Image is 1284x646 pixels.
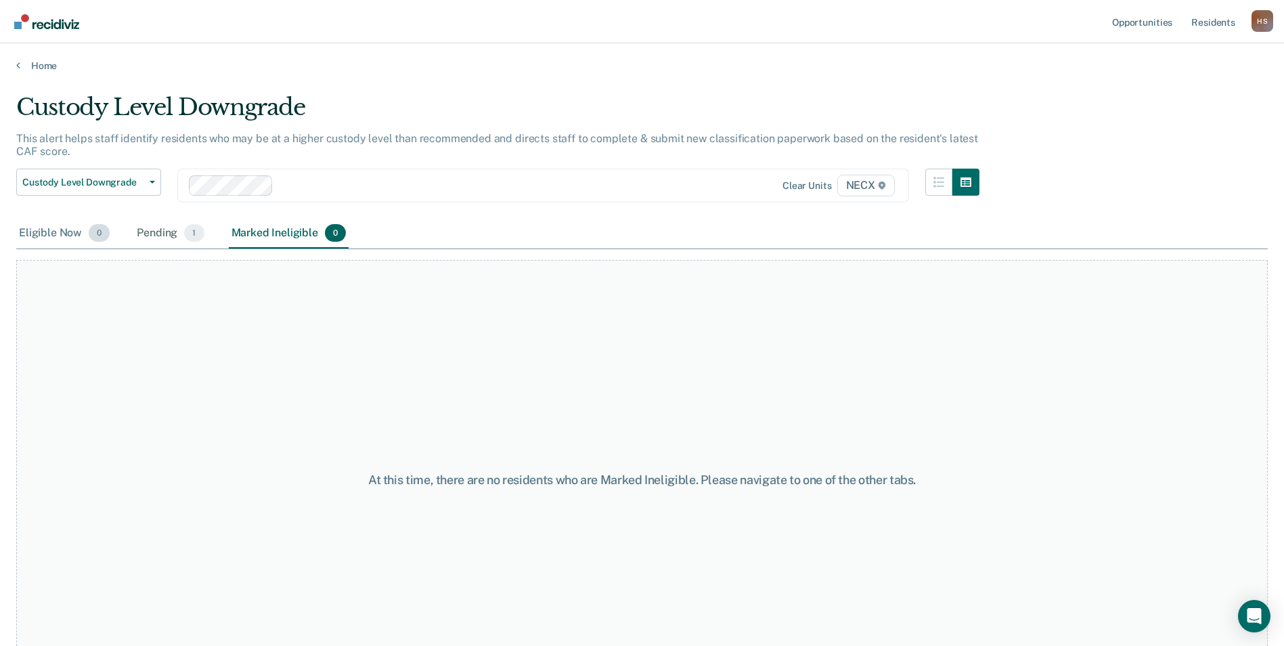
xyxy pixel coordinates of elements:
span: Custody Level Downgrade [22,177,144,188]
span: 1 [184,224,204,242]
div: At this time, there are no residents who are Marked Ineligible. Please navigate to one of the oth... [330,473,955,488]
div: Eligible Now0 [16,219,112,249]
button: Profile dropdown button [1252,10,1273,32]
div: Clear units [782,180,832,192]
div: Custody Level Downgrade [16,93,979,132]
div: H S [1252,10,1273,32]
span: 0 [89,224,110,242]
button: Custody Level Downgrade [16,169,161,196]
div: Pending1 [134,219,206,249]
span: NECX [837,175,895,196]
div: Open Intercom Messenger [1238,600,1270,632]
a: Home [16,60,1268,72]
img: Recidiviz [14,14,79,29]
span: 0 [325,224,346,242]
p: This alert helps staff identify residents who may be at a higher custody level than recommended a... [16,132,978,158]
div: Marked Ineligible0 [229,219,349,249]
